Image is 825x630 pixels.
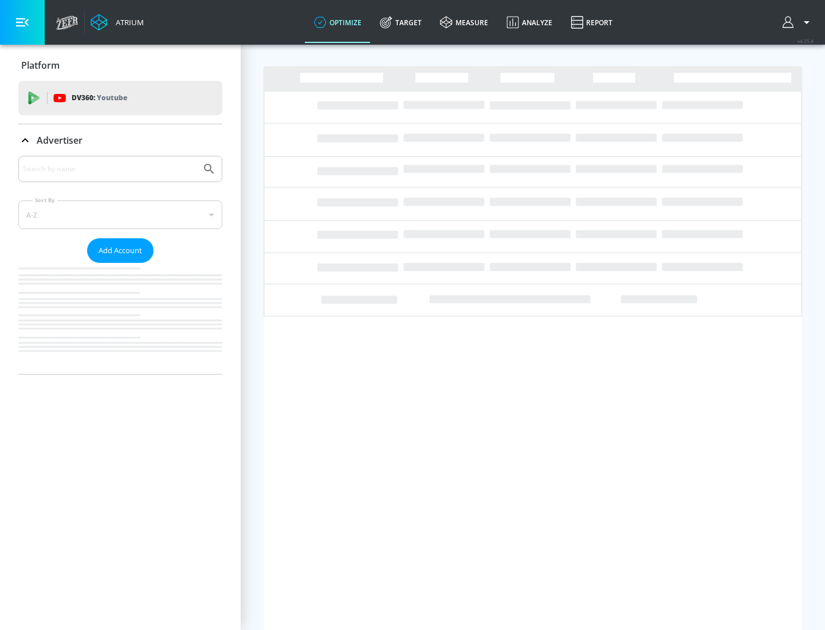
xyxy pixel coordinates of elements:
span: Add Account [99,244,142,257]
input: Search by name [23,162,197,176]
label: Sort By [33,196,57,204]
a: Report [561,2,622,43]
p: Youtube [97,92,127,104]
div: Platform [18,49,222,81]
nav: list of Advertiser [18,263,222,374]
p: DV360: [72,92,127,104]
div: Advertiser [18,124,222,156]
button: Add Account [87,238,154,263]
p: Platform [21,59,60,72]
a: measure [431,2,497,43]
div: DV360: Youtube [18,81,222,115]
span: v 4.25.4 [797,38,814,44]
div: Atrium [111,17,144,27]
div: Advertiser [18,156,222,374]
a: Analyze [497,2,561,43]
a: Target [371,2,431,43]
a: Atrium [91,14,144,31]
p: Advertiser [37,134,82,147]
a: optimize [305,2,371,43]
div: A-Z [18,200,222,229]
